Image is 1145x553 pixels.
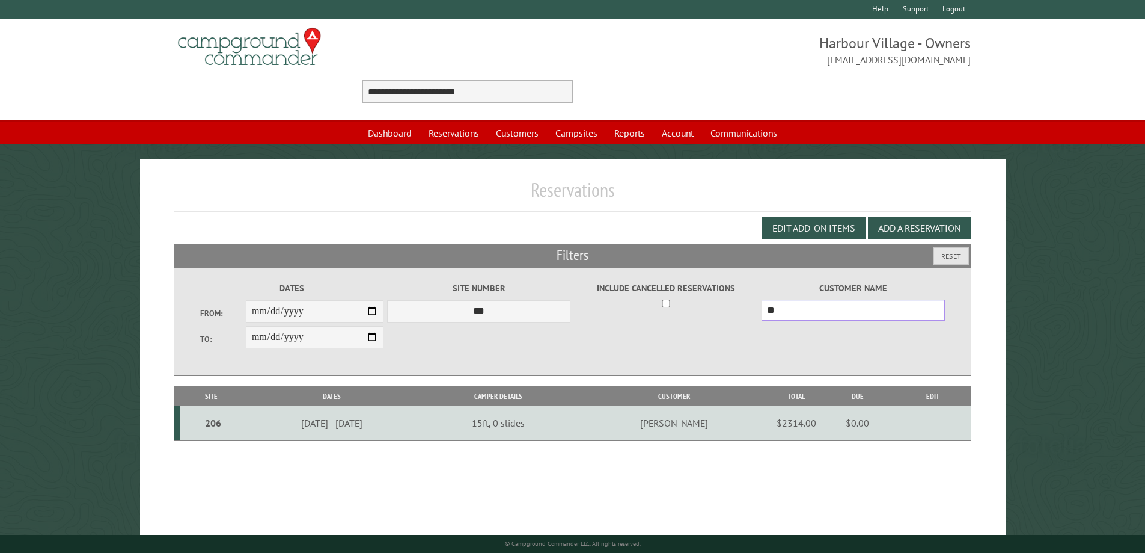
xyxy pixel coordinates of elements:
[820,386,895,407] th: Due
[762,217,866,239] button: Edit Add-on Items
[421,122,486,144] a: Reservations
[361,122,419,144] a: Dashboard
[174,178,971,211] h1: Reservations
[174,23,325,70] img: Campground Commander
[772,386,820,407] th: Total
[576,386,772,407] th: Customer
[655,122,701,144] a: Account
[243,386,421,407] th: Dates
[200,333,246,345] label: To:
[895,386,971,407] th: Edit
[772,406,820,440] td: $2314.00
[489,122,546,144] a: Customers
[200,307,246,319] label: From:
[245,417,419,429] div: [DATE] - [DATE]
[421,406,576,440] td: 15ft, 0 slides
[575,282,758,295] label: Include Cancelled Reservations
[387,282,570,295] label: Site Number
[607,122,652,144] a: Reports
[505,540,641,548] small: © Campground Commander LLC. All rights reserved.
[576,406,772,440] td: [PERSON_NAME]
[762,282,945,295] label: Customer Name
[174,244,971,267] h2: Filters
[820,406,895,440] td: $0.00
[933,247,969,265] button: Reset
[868,217,971,239] button: Add a Reservation
[703,122,784,144] a: Communications
[573,33,971,67] span: Harbour Village - Owners [EMAIL_ADDRESS][DOMAIN_NAME]
[548,122,605,144] a: Campsites
[180,386,243,407] th: Site
[421,386,576,407] th: Camper Details
[185,417,241,429] div: 206
[200,282,383,295] label: Dates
